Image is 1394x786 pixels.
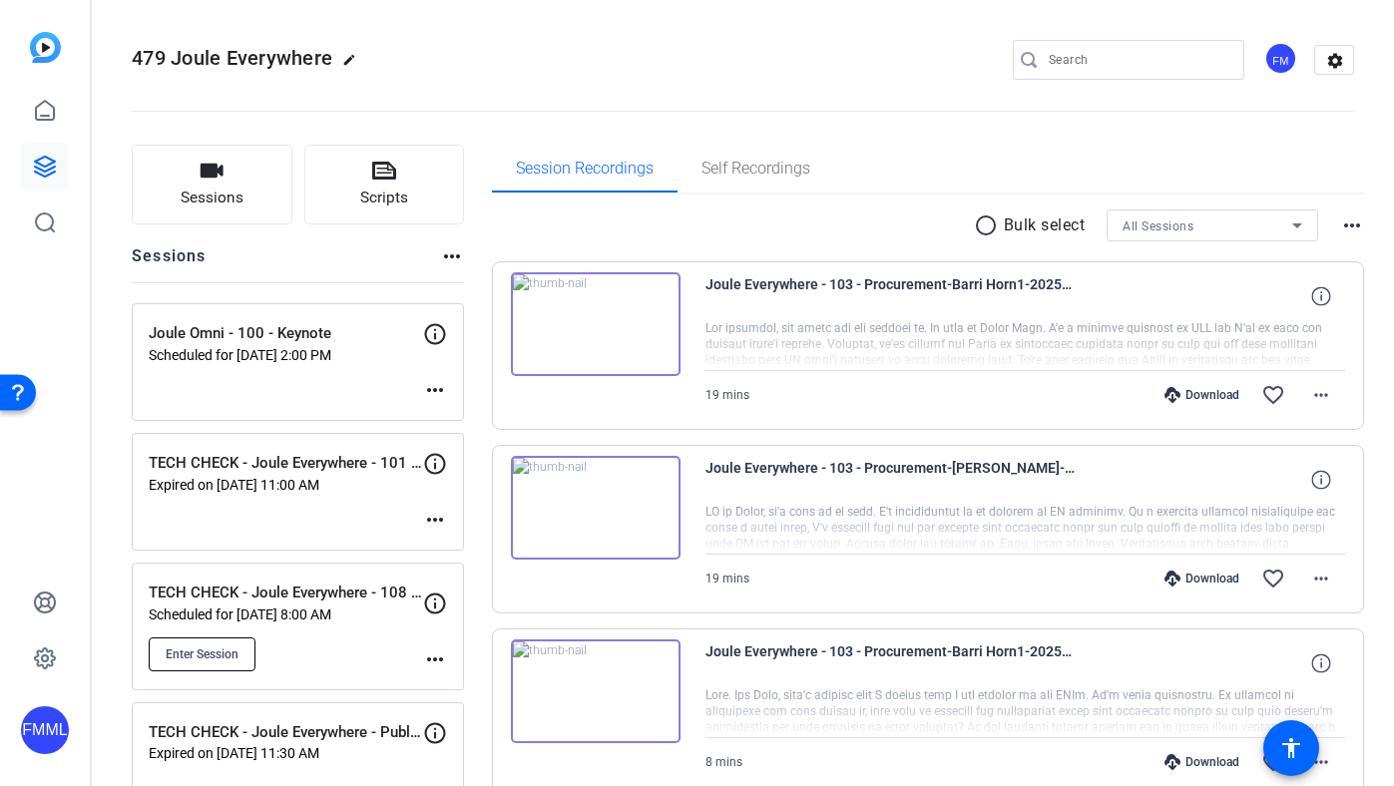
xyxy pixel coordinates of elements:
[21,706,69,754] div: FMML
[342,53,366,77] mat-icon: edit
[705,272,1075,320] span: Joule Everywhere - 103 - Procurement-Barri Horn1-2025-08-21-14-07-05-302-1
[149,606,423,622] p: Scheduled for [DATE] 8:00 AM
[1309,750,1333,774] mat-icon: more_horiz
[1264,42,1297,75] div: FM
[360,187,408,209] span: Scripts
[149,721,423,744] p: TECH CHECK - Joule Everywhere - Public Cloud
[440,244,464,268] mat-icon: more_horiz
[149,477,423,493] p: Expired on [DATE] 11:00 AM
[132,244,207,282] h2: Sessions
[423,647,447,671] mat-icon: more_horiz
[705,755,742,769] span: 8 mins
[1123,219,1193,233] span: All Sessions
[132,145,292,224] button: Sessions
[705,456,1075,504] span: Joule Everywhere - 103 - Procurement-[PERSON_NAME]-2025-08-21-14-07-05-302-0
[149,347,423,363] p: Scheduled for [DATE] 2:00 PM
[1315,46,1355,76] mat-icon: settings
[166,646,238,662] span: Enter Session
[149,582,423,604] p: TECH CHECK - Joule Everywhere - 108 - BTP
[516,161,654,177] span: Session Recordings
[149,452,423,475] p: TECH CHECK - Joule Everywhere - 101 Public Cloud
[423,378,447,402] mat-icon: more_horiz
[132,46,332,70] span: 479 Joule Everywhere
[1261,383,1285,407] mat-icon: favorite_border
[1261,567,1285,590] mat-icon: favorite_border
[304,145,465,224] button: Scripts
[1155,387,1249,403] div: Download
[1309,567,1333,590] mat-icon: more_horiz
[1049,48,1228,72] input: Search
[423,508,447,532] mat-icon: more_horiz
[701,161,810,177] span: Self Recordings
[1340,213,1364,237] mat-icon: more_horiz
[511,272,681,376] img: thumb-nail
[1004,213,1086,237] p: Bulk select
[149,745,423,761] p: Expired on [DATE] 11:30 AM
[30,32,61,63] img: blue-gradient.svg
[149,322,423,345] p: Joule Omni - 100 - Keynote
[1264,42,1299,77] ngx-avatar: Flying Monkeys Media, LLC
[705,639,1075,687] span: Joule Everywhere - 103 - Procurement-Barri Horn1-2025-08-21-13-54-59-062-1
[181,187,243,209] span: Sessions
[705,572,749,586] span: 19 mins
[974,213,1004,237] mat-icon: radio_button_unchecked
[1279,736,1303,760] mat-icon: accessibility
[1261,750,1285,774] mat-icon: favorite_border
[1155,571,1249,587] div: Download
[705,388,749,402] span: 19 mins
[149,637,255,671] button: Enter Session
[1155,754,1249,770] div: Download
[511,456,681,560] img: thumb-nail
[1309,383,1333,407] mat-icon: more_horiz
[511,639,681,743] img: thumb-nail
